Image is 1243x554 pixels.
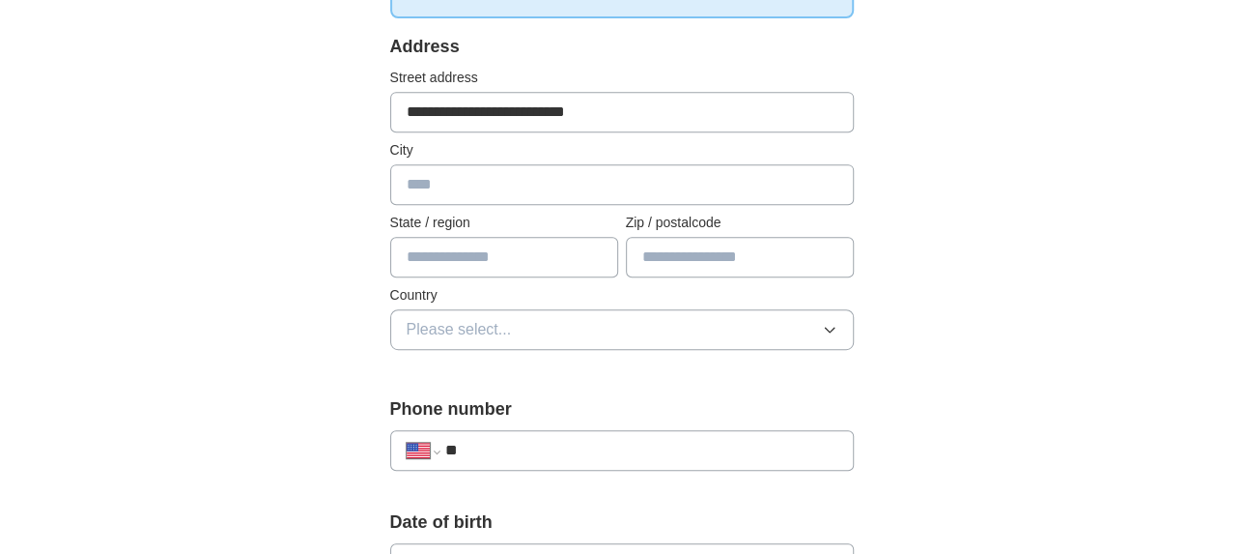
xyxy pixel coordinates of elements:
label: Country [390,285,854,306]
span: Please select... [407,318,512,341]
label: Phone number [390,396,854,423]
div: Address [390,34,854,60]
label: Zip / postalcode [626,213,854,233]
label: Street address [390,68,854,88]
label: Date of birth [390,510,854,536]
label: City [390,140,854,160]
label: State / region [390,213,618,233]
button: Please select... [390,309,854,350]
